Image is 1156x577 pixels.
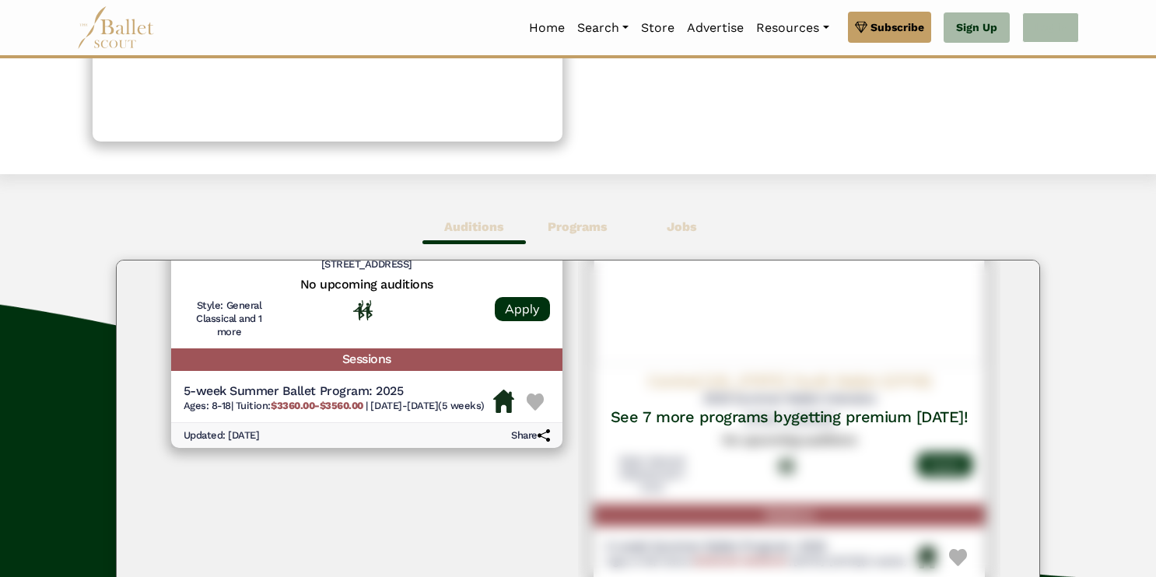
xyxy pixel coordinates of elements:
h4: See 7 more programs by [603,407,976,427]
a: Home [523,12,571,44]
h6: Style: General Classical and 1 more [184,299,275,339]
a: Advertise [681,12,750,44]
img: Heart [949,549,967,567]
span: Tuition: [236,400,366,411]
b: Auditions [444,219,504,234]
a: Sign Up [944,12,1010,44]
a: Subscribe [848,12,931,43]
h5: Sessions [171,348,562,371]
h6: [STREET_ADDRESS] [184,258,550,271]
a: Store [635,12,681,44]
a: Search [571,12,635,44]
h5: No upcoming auditions [184,277,550,293]
b: Jobs [667,219,697,234]
a: Apply [495,297,550,321]
img: Housing Available [493,390,514,413]
span: Subscribe [871,19,924,36]
b: Programs [548,219,608,234]
img: In Person [353,300,373,320]
h6: | | [184,400,485,413]
h5: 5-week Summer Ballet Program: 2025 [184,383,485,400]
img: gem.svg [855,19,867,36]
a: Log In [1022,12,1079,44]
a: Resources [750,12,835,44]
img: Heart [527,393,545,411]
h6: Updated: [DATE] [184,429,260,442]
span: [DATE]-[DATE] (5 weeks) [370,400,484,411]
a: getting premium [DATE]! [791,407,968,426]
h6: Share [511,429,550,442]
span: Ages: 8-18 [184,400,231,411]
b: $3360.00-$3560.00 [271,400,363,411]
